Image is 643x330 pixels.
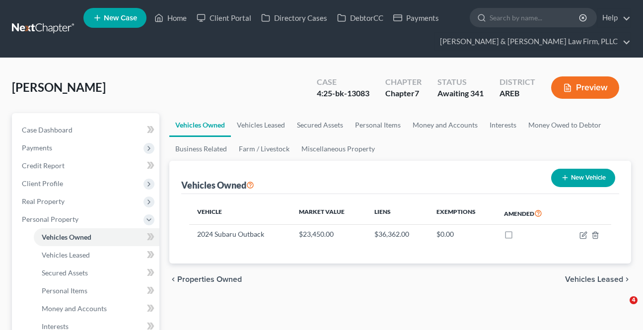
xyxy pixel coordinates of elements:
[437,88,484,99] div: Awaiting 341
[34,282,159,300] a: Personal Items
[192,9,256,27] a: Client Portal
[609,296,633,320] iframe: Intercom live chat
[551,169,615,187] button: New Vehicle
[34,246,159,264] a: Vehicles Leased
[597,9,631,27] a: Help
[256,9,332,27] a: Directory Cases
[385,76,422,88] div: Chapter
[169,275,177,283] i: chevron_left
[22,215,78,223] span: Personal Property
[522,113,607,137] a: Money Owed to Debtor
[484,113,522,137] a: Interests
[630,296,638,304] span: 4
[149,9,192,27] a: Home
[14,121,159,139] a: Case Dashboard
[500,88,535,99] div: AREB
[189,202,291,225] th: Vehicle
[317,76,369,88] div: Case
[437,76,484,88] div: Status
[429,225,496,244] td: $0.00
[623,275,631,283] i: chevron_right
[332,9,388,27] a: DebtorCC
[291,113,349,137] a: Secured Assets
[22,143,52,152] span: Payments
[42,304,107,313] span: Money and Accounts
[42,268,88,277] span: Secured Assets
[407,113,484,137] a: Money and Accounts
[22,161,65,170] span: Credit Report
[385,88,422,99] div: Chapter
[429,202,496,225] th: Exemptions
[233,137,295,161] a: Farm / Livestock
[415,88,419,98] span: 7
[42,233,91,241] span: Vehicles Owned
[22,197,65,205] span: Real Property
[42,286,87,295] span: Personal Items
[169,113,231,137] a: Vehicles Owned
[104,14,137,22] span: New Case
[490,8,580,27] input: Search by name...
[551,76,619,99] button: Preview
[177,275,242,283] span: Properties Owned
[34,264,159,282] a: Secured Assets
[349,113,407,137] a: Personal Items
[42,251,90,259] span: Vehicles Leased
[291,202,366,225] th: Market Value
[496,202,563,225] th: Amended
[14,157,159,175] a: Credit Report
[565,275,631,283] button: Vehicles Leased chevron_right
[231,113,291,137] a: Vehicles Leased
[169,137,233,161] a: Business Related
[189,225,291,244] td: 2024 Subaru Outback
[388,9,444,27] a: Payments
[34,228,159,246] a: Vehicles Owned
[366,225,429,244] td: $36,362.00
[181,179,254,191] div: Vehicles Owned
[22,179,63,188] span: Client Profile
[317,88,369,99] div: 4:25-bk-13083
[34,300,159,318] a: Money and Accounts
[500,76,535,88] div: District
[565,275,623,283] span: Vehicles Leased
[22,126,72,134] span: Case Dashboard
[12,80,106,94] span: [PERSON_NAME]
[291,225,366,244] td: $23,450.00
[295,137,381,161] a: Miscellaneous Property
[435,33,631,51] a: [PERSON_NAME] & [PERSON_NAME] Law Firm, PLLC
[169,275,242,283] button: chevron_left Properties Owned
[366,202,429,225] th: Liens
